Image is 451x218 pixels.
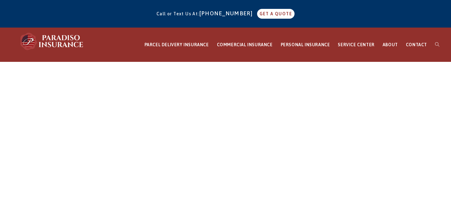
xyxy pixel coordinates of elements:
a: GET A QUOTE [257,9,295,19]
span: Call or Text Us At: [156,11,199,16]
span: ABOUT [383,42,398,47]
a: ABOUT [379,28,402,62]
a: PARCEL DELIVERY INSURANCE [141,28,213,62]
span: PARCEL DELIVERY INSURANCE [145,42,209,47]
a: CONTACT [402,28,431,62]
span: COMMERCIAL INSURANCE [217,42,273,47]
a: PERSONAL INSURANCE [277,28,334,62]
span: SERVICE CENTER [338,42,374,47]
span: CONTACT [406,42,427,47]
span: PERSONAL INSURANCE [281,42,330,47]
a: SERVICE CENTER [334,28,378,62]
a: [PHONE_NUMBER] [199,10,256,17]
img: Paradiso Insurance [18,32,86,51]
a: COMMERCIAL INSURANCE [213,28,277,62]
